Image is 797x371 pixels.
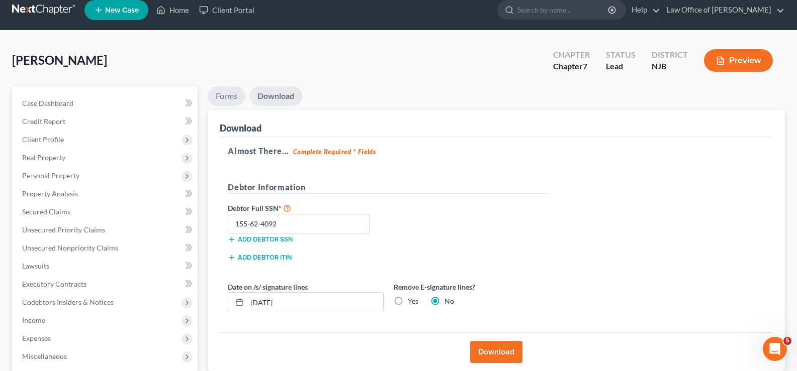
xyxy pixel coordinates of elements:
h1: Operator [49,10,84,17]
a: Lawsuits [14,257,198,275]
div: Chapter [553,61,590,72]
button: Send a message… [172,290,189,306]
span: Personal Property [22,171,79,180]
label: Debtor Full SSN [223,202,389,214]
span: 7 [583,61,587,71]
span: Executory Contracts [22,280,86,288]
button: Upload attachment [48,294,56,302]
label: Date on /s/ signature lines [228,282,308,292]
span: New Case [105,7,139,14]
span: 5 [783,337,791,345]
button: Preview [704,49,773,72]
button: Gif picker [32,294,40,302]
a: Property Analysis [14,185,198,203]
span: Case Dashboard [22,99,73,107]
div: Download [220,122,261,134]
span: Codebtors Insiders & Notices [22,298,114,306]
span: Unsecured Nonpriority Claims [22,243,118,252]
span: Expenses [22,334,51,342]
div: Status [606,49,636,61]
input: MM/DD/YYYY [247,293,383,312]
a: Secured Claims [14,203,198,221]
h5: Debtor Information [228,181,550,194]
label: No [445,296,454,306]
strong: Complete Required * Fields [293,148,376,156]
div: I am amazed at how poorly PACER managed this. But since they are the only game in town, we all ha... [36,132,193,203]
label: Yes [408,296,418,306]
span: [PERSON_NAME] [12,53,107,67]
label: Remove E-signature lines? [394,282,550,292]
textarea: Message… [9,273,193,290]
img: Profile image for Operator [8,30,24,46]
a: Unsecured Priority Claims [14,221,198,239]
span: Secured Claims [22,207,70,216]
div: MaryBeth says… [8,132,193,211]
div: Lead [606,61,636,72]
div: I am amazed at how poorly PACER managed this. But since they are the only game in town, we all ha... [44,138,185,197]
button: Add debtor ITIN [228,254,292,262]
div: District [652,49,688,61]
a: Credit Report [14,112,198,131]
a: Forms [208,86,245,106]
img: Profile image for Operator [29,6,45,22]
div: NJB [652,61,688,72]
div: Hi again! We fully understand where you are coming from. Could you possibly send that email to us... [8,211,165,322]
span: Property Analysis [22,189,78,198]
b: [PERSON_NAME] [43,62,100,69]
a: Home [151,1,194,19]
button: Home [157,4,176,23]
div: joined the conversation [43,61,171,70]
h5: Almost There... [228,145,765,157]
div: Close [176,4,195,22]
button: Start recording [64,294,72,302]
span: Lawsuits [22,262,49,270]
div: Lindsey says… [8,59,193,82]
a: Unsecured Nonpriority Claims [14,239,198,257]
span: Credit Report [22,117,65,126]
button: Download [470,341,522,363]
div: Chapter [553,49,590,61]
span: Unsecured Priority Claims [22,225,105,234]
span: Client Profile [22,135,64,144]
a: Executory Contracts [14,275,198,293]
div: Lindsey says… [8,82,193,132]
span: More in the Help Center [69,35,164,43]
iframe: Intercom live chat [763,337,787,361]
a: Client Portal [194,1,259,19]
a: Download [249,86,302,106]
a: Help [627,1,660,19]
a: More in the Help Center [31,27,193,51]
div: Lindsey says… [8,211,193,344]
div: Hi [PERSON_NAME]! Thanks for bring this to our attention. We have received and reviewed the court... [16,88,157,118]
img: Profile image for Lindsey [30,61,40,71]
input: Search by name... [517,1,609,19]
a: Law Office of [PERSON_NAME] [661,1,784,19]
div: Hi again! We fully understand where you are coming from. Could you possibly send that email to us... [16,217,157,316]
span: Real Property [22,153,65,162]
a: Case Dashboard [14,94,198,112]
div: Hi [PERSON_NAME]! Thanks for bring this to our attention. We have received and reviewed the court... [8,82,165,124]
button: Emoji picker [16,294,24,302]
span: Income [22,316,45,324]
button: go back [7,4,26,23]
span: Miscellaneous [22,352,67,360]
button: Add debtor SSN [228,235,293,243]
input: XXX-XX-XXXX [228,214,370,234]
